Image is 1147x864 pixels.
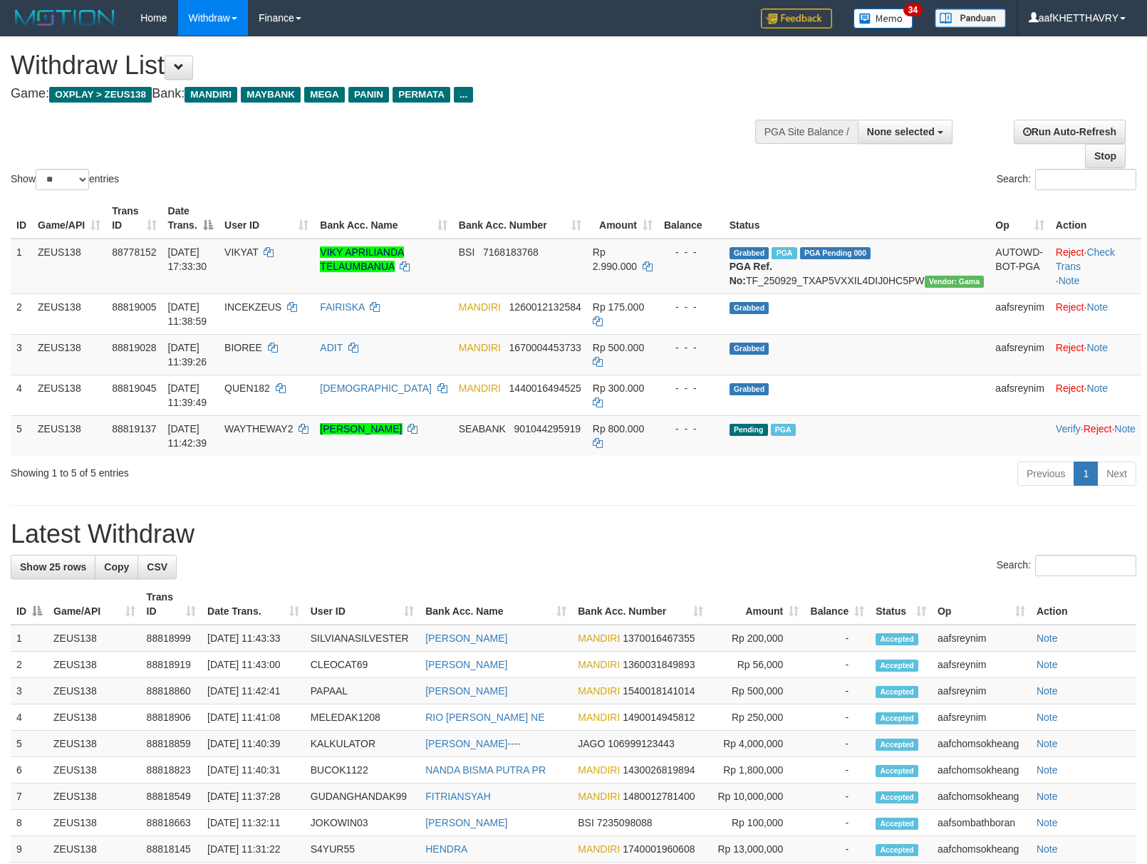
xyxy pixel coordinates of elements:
span: Vendor URL: https://trx31.1velocity.biz [925,276,985,288]
a: Reject [1084,423,1112,434]
label: Show entries [11,169,119,190]
span: Rp 800.000 [593,423,644,434]
th: Amount: activate to sort column ascending [709,584,804,625]
span: Copy 1370016467355 to clipboard [623,633,695,644]
td: ZEUS138 [48,652,141,678]
a: Note [1086,301,1108,313]
td: - [804,625,870,652]
label: Search: [997,169,1136,190]
th: User ID: activate to sort column ascending [305,584,420,625]
td: Rp 4,000,000 [709,731,804,757]
a: Note [1114,423,1136,434]
div: Showing 1 to 5 of 5 entries [11,460,467,480]
a: Copy [95,555,138,579]
input: Search: [1035,555,1136,576]
td: - [804,784,870,810]
span: MANDIRI [459,342,501,353]
td: ZEUS138 [48,836,141,863]
td: aafsreynim [932,704,1031,731]
td: 88818906 [141,704,202,731]
a: RIO [PERSON_NAME] NE [425,712,544,723]
td: 88818999 [141,625,202,652]
th: Date Trans.: activate to sort column descending [162,198,219,239]
td: · [1050,293,1141,334]
a: FAIRISKA [320,301,364,313]
span: Pending [730,424,768,436]
td: aafsreynim [990,293,1049,334]
span: Marked by aafsolysreylen [771,424,796,436]
td: - [804,652,870,678]
span: Copy 7235098088 to clipboard [597,817,653,828]
th: Amount: activate to sort column ascending [587,198,658,239]
td: 88818549 [141,784,202,810]
div: - - - [664,300,718,314]
a: [PERSON_NAME] [425,659,507,670]
span: SEABANK [459,423,506,434]
span: Accepted [876,633,918,645]
span: Copy 1360031849893 to clipboard [623,659,695,670]
span: Accepted [876,844,918,856]
a: Previous [1017,462,1074,486]
a: Note [1037,764,1058,776]
th: Date Trans.: activate to sort column ascending [202,584,305,625]
td: - [804,731,870,757]
th: Status [724,198,990,239]
span: Copy 1430026819894 to clipboard [623,764,695,776]
span: ... [454,87,473,103]
span: BIOREE [224,342,262,353]
th: Bank Acc. Name: activate to sort column ascending [314,198,452,239]
span: MANDIRI [578,659,620,670]
th: ID: activate to sort column descending [11,584,48,625]
span: Accepted [876,739,918,751]
a: Next [1097,462,1136,486]
td: BUCOK1122 [305,757,420,784]
img: Feedback.jpg [761,9,832,28]
a: NANDA BISMA PUTRA PR [425,764,546,776]
th: Bank Acc. Number: activate to sort column ascending [453,198,587,239]
a: [PERSON_NAME] [425,633,507,644]
td: [DATE] 11:42:41 [202,678,305,704]
span: 88819005 [112,301,156,313]
span: PERMATA [393,87,450,103]
span: MANDIRI [578,791,620,802]
span: MANDIRI [185,87,237,103]
a: [PERSON_NAME]---- [425,738,521,749]
td: · · [1050,239,1141,294]
span: PGA Pending [800,247,871,259]
td: JOKOWIN03 [305,810,420,836]
span: QUEN182 [224,382,270,394]
img: Button%20Memo.svg [853,9,913,28]
span: CSV [147,561,167,573]
td: 88818860 [141,678,202,704]
a: Note [1037,712,1058,723]
td: - [804,704,870,731]
td: KALKULATOR [305,731,420,757]
td: - [804,810,870,836]
th: Status: activate to sort column ascending [870,584,932,625]
th: Op: activate to sort column ascending [990,198,1049,239]
td: [DATE] 11:40:39 [202,731,305,757]
div: PGA Site Balance / [755,120,858,144]
span: MANDIRI [578,764,620,776]
td: aafchomsokheang [932,784,1031,810]
td: aafchomsokheang [932,757,1031,784]
a: Reject [1056,342,1084,353]
a: Note [1037,738,1058,749]
th: Game/API: activate to sort column ascending [32,198,106,239]
td: · [1050,375,1141,415]
span: MANDIRI [578,843,620,855]
span: Accepted [876,686,918,698]
a: Note [1037,791,1058,802]
span: 34 [903,4,923,16]
td: 2 [11,293,32,334]
a: Verify [1056,423,1081,434]
div: - - - [664,245,718,259]
span: MANDIRI [578,633,620,644]
span: Grabbed [730,302,769,314]
th: Trans ID: activate to sort column ascending [141,584,202,625]
td: ZEUS138 [48,757,141,784]
a: Note [1037,659,1058,670]
td: [DATE] 11:41:08 [202,704,305,731]
a: 1 [1074,462,1098,486]
h1: Latest Withdraw [11,520,1136,548]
